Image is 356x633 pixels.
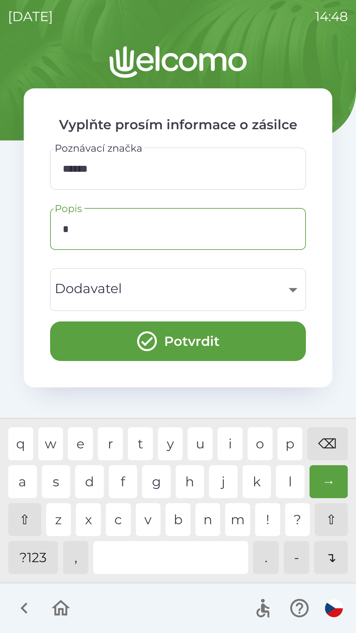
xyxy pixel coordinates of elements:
[325,599,343,617] img: cs flag
[315,7,348,26] p: 14:48
[55,201,82,216] label: Popis
[24,46,332,78] img: Logo
[55,141,142,155] label: Poznávací značka
[50,321,306,361] button: Potvrdit
[50,115,306,135] p: Vyplňte prosím informace o zásilce
[8,7,53,26] p: [DATE]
